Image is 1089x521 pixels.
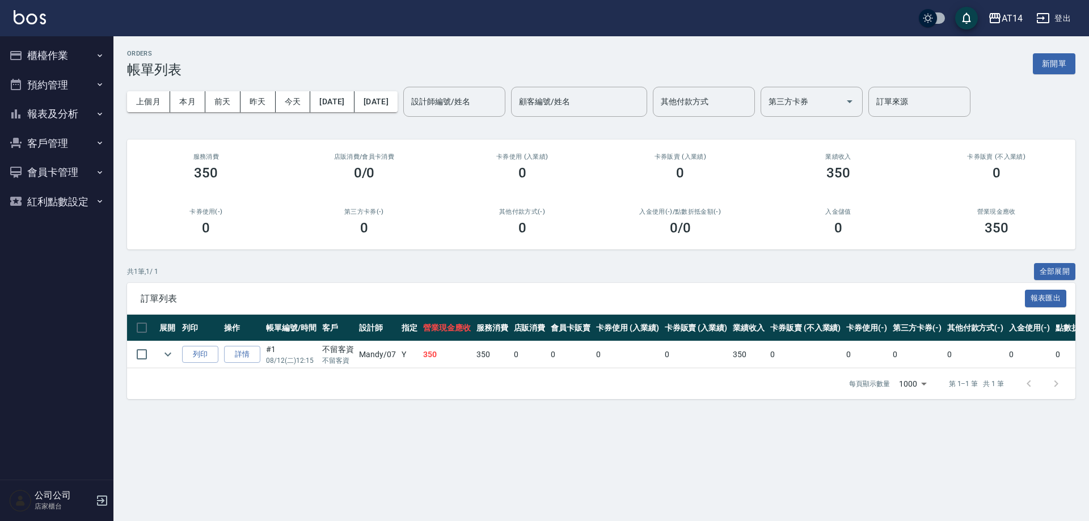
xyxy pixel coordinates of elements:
button: save [955,7,978,29]
th: 卡券使用 (入業績) [593,315,662,341]
h3: 服務消費 [141,153,272,160]
button: [DATE] [354,91,398,112]
img: Person [9,489,32,512]
div: AT14 [1002,11,1023,26]
h3: 350 [985,220,1008,236]
td: 350 [474,341,511,368]
button: 全部展開 [1034,263,1076,281]
h3: 0 [202,220,210,236]
p: 每頁顯示數量 [849,379,890,389]
th: 客戶 [319,315,357,341]
th: 會員卡販賣 [548,315,593,341]
th: 業績收入 [730,315,767,341]
td: Y [399,341,420,368]
button: Open [841,92,859,111]
p: 第 1–1 筆 共 1 筆 [949,379,1004,389]
th: 卡券使用(-) [843,315,890,341]
button: 會員卡管理 [5,158,109,187]
th: 展開 [157,315,179,341]
button: 預約管理 [5,70,109,100]
button: 客戶管理 [5,129,109,158]
h3: 350 [826,165,850,181]
a: 報表匯出 [1025,293,1067,303]
th: 店販消費 [511,315,548,341]
div: 1000 [894,368,931,399]
button: 登出 [1032,8,1075,29]
h2: 入金儲值 [773,208,904,215]
td: 0 [548,341,593,368]
th: 列印 [179,315,221,341]
h3: 0 [834,220,842,236]
button: 新開單 [1033,53,1075,74]
button: 報表匯出 [1025,290,1067,307]
th: 指定 [399,315,420,341]
button: 上個月 [127,91,170,112]
td: 0 [511,341,548,368]
p: 共 1 筆, 1 / 1 [127,266,158,277]
button: 紅利點數設定 [5,187,109,217]
h2: ORDERS [127,50,181,57]
td: 0 [593,341,662,368]
h2: 卡券使用(-) [141,208,272,215]
h3: 0 [993,165,1001,181]
h2: 卡券使用 (入業績) [457,153,588,160]
th: 營業現金應收 [420,315,474,341]
button: expand row [159,346,176,363]
span: 訂單列表 [141,293,1025,304]
td: 0 [767,341,843,368]
h3: 0/0 [354,165,375,181]
th: 帳單編號/時間 [263,315,319,341]
img: Logo [14,10,46,24]
td: 0 [944,341,1007,368]
th: 卡券販賣 (不入業績) [767,315,843,341]
h3: 0 /0 [670,220,691,236]
td: 350 [730,341,767,368]
button: 櫃檯作業 [5,41,109,70]
button: 列印 [182,346,218,363]
h3: 0 [518,165,526,181]
td: #1 [263,341,319,368]
td: 0 [1006,341,1053,368]
h3: 帳單列表 [127,62,181,78]
td: 0 [890,341,944,368]
p: 08/12 (二) 12:15 [266,355,316,366]
h3: 0 [518,220,526,236]
td: Mandy /07 [356,341,399,368]
td: 0 [843,341,890,368]
th: 設計師 [356,315,399,341]
h2: 營業現金應收 [931,208,1062,215]
td: 350 [420,341,474,368]
h2: 店販消費 /會員卡消費 [299,153,430,160]
h3: 350 [194,165,218,181]
button: 報表及分析 [5,99,109,129]
button: 本月 [170,91,205,112]
a: 詳情 [224,346,260,363]
button: 昨天 [240,91,276,112]
h5: 公司公司 [35,490,92,501]
a: 新開單 [1033,58,1075,69]
h2: 入金使用(-) /點數折抵金額(-) [615,208,746,215]
p: 店家櫃台 [35,501,92,511]
p: 不留客資 [322,355,354,366]
h2: 第三方卡券(-) [299,208,430,215]
h2: 卡券販賣 (不入業績) [931,153,1062,160]
th: 卡券販賣 (入業績) [662,315,731,341]
div: 不留客資 [322,344,354,355]
button: 今天 [276,91,311,112]
h3: 0 [360,220,368,236]
th: 第三方卡券(-) [890,315,944,341]
th: 服務消費 [474,315,511,341]
button: 前天 [205,91,240,112]
h2: 業績收入 [773,153,904,160]
h2: 其他付款方式(-) [457,208,588,215]
button: [DATE] [310,91,354,112]
th: 其他付款方式(-) [944,315,1007,341]
h2: 卡券販賣 (入業績) [615,153,746,160]
td: 0 [662,341,731,368]
th: 操作 [221,315,263,341]
h3: 0 [676,165,684,181]
th: 入金使用(-) [1006,315,1053,341]
button: AT14 [984,7,1027,30]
